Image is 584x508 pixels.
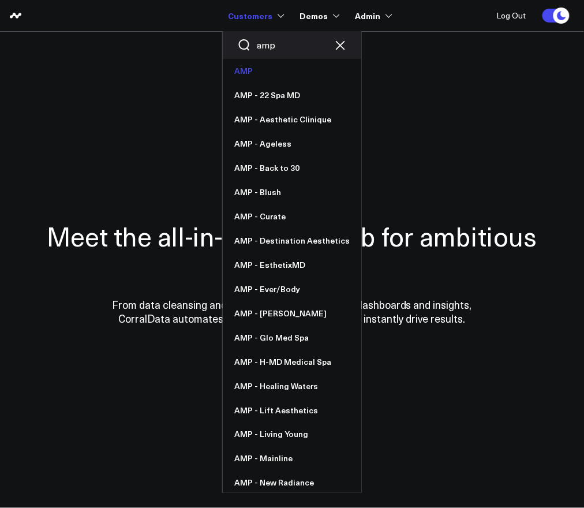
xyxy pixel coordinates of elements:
a: AMP - Mainline [223,447,361,471]
a: Demos [300,5,338,26]
a: AMP - Glo Med Spa [223,326,361,350]
a: Admin [355,5,390,26]
a: Customers [228,5,282,26]
a: AMP - Aesthetic Clinique [223,107,361,132]
a: AMP - Blush [223,180,361,204]
a: AMP - New Radiance [223,471,361,495]
a: AMP - 22 Spa MD [223,83,361,107]
a: AMP - Ageless [223,132,361,156]
input: Search customers input [257,39,327,51]
a: AMP - Ever/Body [223,277,361,301]
a: AMP - Healing Waters [223,374,361,398]
a: AMP - [PERSON_NAME] [223,301,361,326]
h1: Meet the all-in-one data hub for ambitious teams [17,223,567,275]
p: From data cleansing and integration to personalized dashboards and insights, CorralData automates... [87,298,497,326]
a: AMP - EsthetixMD [223,253,361,277]
a: AMP - Living Young [223,423,361,447]
button: Search customers button [237,38,251,52]
a: AMP [223,59,361,83]
a: AMP - Curate [223,204,361,229]
a: AMP - Lift Aesthetics [223,398,361,423]
a: AMP - Destination Aesthetics [223,229,361,253]
a: AMP - H-MD Medical Spa [223,350,361,374]
button: Clear search [333,38,347,52]
a: AMP - Back to 30 [223,156,361,180]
